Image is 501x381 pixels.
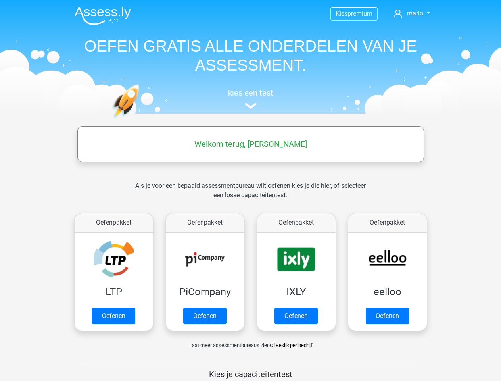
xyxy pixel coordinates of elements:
h5: Kies je capaciteitentest [81,369,420,379]
a: Oefenen [366,308,409,324]
h1: OEFEN GRATIS ALLE ONDERDELEN VAN JE ASSESSMENT. [68,37,433,75]
h5: Welkom terug, [PERSON_NAME] [81,139,420,149]
a: mario [390,9,433,18]
a: Kiespremium [331,8,377,19]
div: Als je voor een bepaald assessmentbureau wilt oefenen kies je die hier, of selecteer een losse ca... [129,181,372,210]
a: Oefenen [274,308,318,324]
span: mario [407,10,423,17]
span: premium [347,10,372,17]
div: of [68,334,433,350]
h5: kies een test [68,88,433,98]
a: Oefenen [92,308,135,324]
img: assessment [245,103,257,109]
a: kies een test [68,88,433,109]
span: Kies [336,10,347,17]
img: oefenen [112,84,170,156]
a: Bekijk per bedrijf [276,343,312,348]
img: Assessly [75,6,131,25]
span: Laat meer assessmentbureaus zien [189,343,270,348]
a: Oefenen [183,308,227,324]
